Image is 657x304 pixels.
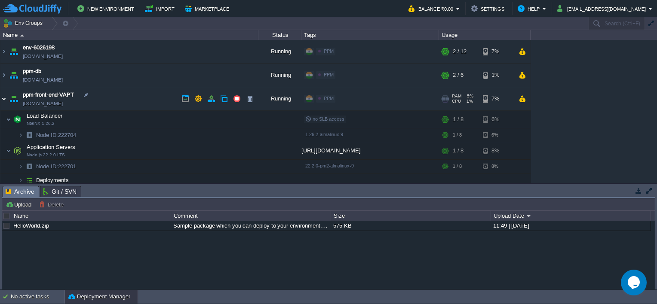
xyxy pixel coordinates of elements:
span: [DOMAIN_NAME] [23,76,63,84]
img: AMDAwAAAACH5BAEAAAAALAAAAAABAAEAAAICRAEAOw== [20,34,24,36]
div: [URL][DOMAIN_NAME] [301,142,439,159]
span: Archive [6,186,34,197]
img: AMDAwAAAACH5BAEAAAAALAAAAAABAAEAAAICRAEAOw== [18,160,23,173]
span: PPM [324,49,334,54]
a: Deployments [35,176,70,184]
img: AMDAwAAAACH5BAEAAAAALAAAAAABAAEAAAICRAEAOw== [8,87,20,110]
button: Balance ₹0.00 [408,3,456,14]
button: Import [145,3,177,14]
div: 8% [483,142,511,159]
a: Node ID:222701 [35,163,77,170]
img: AMDAwAAAACH5BAEAAAAALAAAAAABAAEAAAICRAEAOw== [0,64,7,87]
span: Node.js 22.2.0 LTS [27,152,65,158]
div: No active tasks [11,290,64,304]
a: Application ServersNode.js 22.2.0 LTS [26,144,77,150]
div: 11:49 | [DATE] [491,221,650,231]
span: 22.2.0-pm2-almalinux-9 [305,163,354,168]
div: Upload Date [491,211,651,221]
span: 1.26.2-almalinux-9 [305,132,343,137]
a: ppm-db [23,67,41,76]
div: 1 / 8 [453,160,462,173]
div: Running [258,40,301,63]
div: 7% [483,40,511,63]
span: Load Balancer [26,112,64,119]
button: Help [518,3,542,14]
div: 1 / 8 [453,111,464,128]
img: AMDAwAAAACH5BAEAAAAALAAAAAABAAEAAAICRAEAOw== [18,128,23,142]
span: Node ID: [36,163,58,170]
img: AMDAwAAAACH5BAEAAAAALAAAAAABAAEAAAICRAEAOw== [23,173,35,187]
img: AMDAwAAAACH5BAEAAAAALAAAAAABAAEAAAICRAEAOw== [8,64,20,87]
div: 1 / 8 [453,142,464,159]
div: 7% [483,87,511,110]
span: Node ID: [36,132,58,138]
a: [DOMAIN_NAME] [23,52,63,61]
span: PPM [324,96,334,101]
div: Tags [302,30,439,40]
a: ppm-front-end-VAPT [23,91,74,99]
div: Name [1,30,258,40]
div: 6% [483,128,511,142]
img: AMDAwAAAACH5BAEAAAAALAAAAAABAAEAAAICRAEAOw== [6,142,11,159]
span: RAM [452,94,461,99]
span: 222704 [35,131,77,139]
div: 2 / 12 [453,40,467,63]
button: Upload [6,201,34,208]
a: [DOMAIN_NAME] [23,99,63,108]
button: Env Groups [3,17,46,29]
img: AMDAwAAAACH5BAEAAAAALAAAAAABAAEAAAICRAEAOw== [23,128,35,142]
img: AMDAwAAAACH5BAEAAAAALAAAAAABAAEAAAICRAEAOw== [8,40,20,63]
span: 5% [465,94,473,99]
a: Node ID:222704 [35,131,77,139]
a: env-6026198 [23,43,55,52]
img: AMDAwAAAACH5BAEAAAAALAAAAAABAAEAAAICRAEAOw== [0,87,7,110]
img: AMDAwAAAACH5BAEAAAAALAAAAAABAAEAAAICRAEAOw== [0,40,7,63]
div: Running [258,87,301,110]
img: AMDAwAAAACH5BAEAAAAALAAAAAABAAEAAAICRAEAOw== [6,111,11,128]
button: Marketplace [185,3,232,14]
button: Deployment Manager [68,292,130,301]
span: NGINX 1.26.2 [27,121,55,126]
button: New Environment [77,3,137,14]
div: 8% [483,160,511,173]
div: Name [12,211,171,221]
div: 6% [483,111,511,128]
div: Usage [439,30,530,40]
span: 1% [464,99,473,104]
div: Sample package which you can deploy to your environment. Feel free to delete and upload a package... [171,221,330,231]
span: PPM [324,72,334,77]
button: [EMAIL_ADDRESS][DOMAIN_NAME] [557,3,648,14]
a: Load BalancerNGINX 1.26.2 [26,112,64,119]
a: HelloWorld.zip [13,222,49,229]
iframe: chat widget [621,270,648,295]
span: Git / SVN [43,186,77,197]
div: 1 / 8 [453,128,462,142]
div: Size [332,211,491,221]
span: 222701 [35,163,77,170]
span: CPU [452,99,461,104]
span: Application Servers [26,143,77,151]
img: AMDAwAAAACH5BAEAAAAALAAAAAABAAEAAAICRAEAOw== [23,160,35,173]
span: no SLB access [305,116,344,122]
div: Running [258,64,301,87]
div: Status [259,30,301,40]
div: Comment [172,211,331,221]
img: AMDAwAAAACH5BAEAAAAALAAAAAABAAEAAAICRAEAOw== [12,111,24,128]
div: 2 / 6 [453,64,464,87]
button: Settings [471,3,507,14]
button: Delete [39,201,66,208]
img: CloudJiffy [3,3,61,14]
img: AMDAwAAAACH5BAEAAAAALAAAAAABAAEAAAICRAEAOw== [18,173,23,187]
div: 575 KB [331,221,490,231]
img: AMDAwAAAACH5BAEAAAAALAAAAAABAAEAAAICRAEAOw== [12,142,24,159]
div: 1% [483,64,511,87]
